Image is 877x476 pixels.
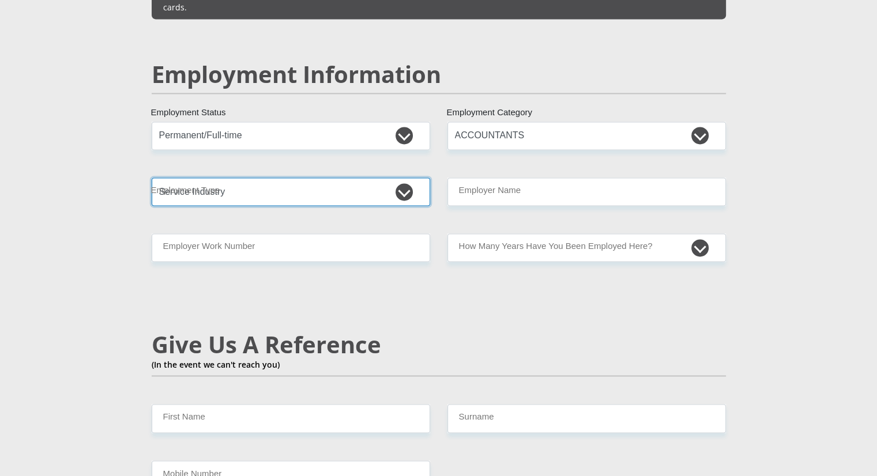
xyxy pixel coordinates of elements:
input: Employer's Name [447,177,726,206]
input: Name [152,404,430,432]
h2: Employment Information [152,61,726,88]
p: (In the event we can't reach you) [152,358,726,371]
input: Surname [447,404,726,432]
input: Employer Work Number [152,233,430,262]
h2: Give Us A Reference [152,331,726,358]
